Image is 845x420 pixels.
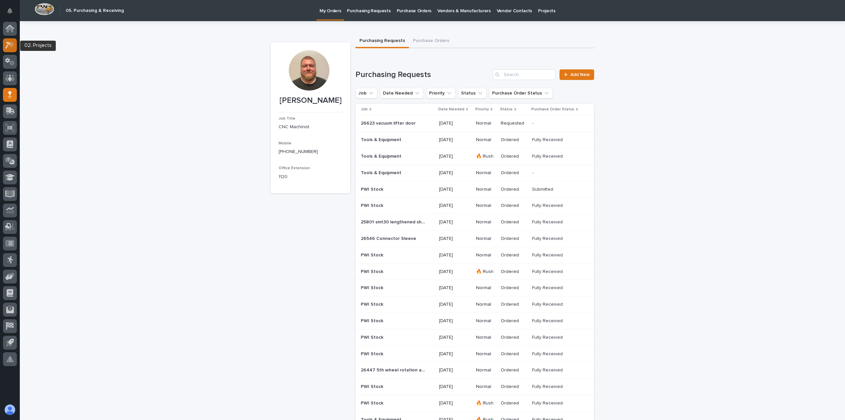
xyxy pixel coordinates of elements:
[439,384,471,390] p: [DATE]
[8,8,17,19] div: Notifications
[355,395,594,411] tr: PWI StockPWI Stock [DATE]🔥 RushOrderedFully ReceivedFully Received
[361,284,385,291] p: PWI Stock
[355,379,594,395] tr: PWI StockPWI Stock [DATE]NormalOrderedFully ReceivedFully Received
[570,72,590,77] span: Add New
[439,203,471,209] p: [DATE]
[355,247,594,263] tr: PWI StockPWI Stock [DATE]NormalOrderedFully ReceivedFully Received
[532,235,564,242] p: Fully Received
[476,137,495,143] p: Normal
[458,88,487,98] button: Status
[476,384,495,390] p: Normal
[361,333,385,340] p: PWI Stock
[532,350,564,357] p: Fully Received
[355,34,409,48] button: Purchasing Requests
[476,302,495,307] p: Normal
[532,169,535,176] p: -
[279,173,342,180] p: 1120
[439,318,471,324] p: [DATE]
[532,399,564,406] p: Fully Received
[501,187,527,192] p: Ordered
[532,251,564,258] p: Fully Received
[532,136,564,143] p: Fully Received
[361,119,417,126] p: 26623 vacuum lifter door
[501,384,527,390] p: Ordered
[439,154,471,159] p: [DATE]
[361,350,385,357] p: PWI Stock
[355,148,594,165] tr: Tools & EquipmentTools & Equipment [DATE]🔥 RushOrderedFully ReceivedFully Received
[361,136,403,143] p: Tools & Equipment
[476,121,495,126] p: Normal
[501,252,527,258] p: Ordered
[355,181,594,198] tr: PWI StockPWI Stock [DATE]NormalOrderedSubmittedSubmitted
[439,269,471,275] p: [DATE]
[361,185,385,192] p: PWI Stock
[501,401,527,406] p: Ordered
[532,317,564,324] p: Fully Received
[476,285,495,291] p: Normal
[361,251,385,258] p: PWI Stock
[559,69,594,80] a: Add New
[476,170,495,176] p: Normal
[501,269,527,275] p: Ordered
[501,219,527,225] p: Ordered
[532,185,555,192] p: Submitted
[532,218,564,225] p: Fully Received
[501,154,527,159] p: Ordered
[361,218,428,225] p: 25801 smt30 lengthened shaft
[426,88,456,98] button: Priority
[532,383,564,390] p: Fully Received
[355,132,594,148] tr: Tools & EquipmentTools & Equipment [DATE]NormalOrderedFully ReceivedFully Received
[476,219,495,225] p: Normal
[361,169,403,176] p: Tools & Equipment
[439,401,471,406] p: [DATE]
[532,284,564,291] p: Fully Received
[279,166,310,170] span: Office Extension
[501,170,527,176] p: Ordered
[439,252,471,258] p: [DATE]
[279,96,342,105] p: [PERSON_NAME]
[493,69,556,80] div: Search
[361,317,385,324] p: PWI Stock
[439,121,471,126] p: [DATE]
[476,401,495,406] p: 🔥 Rush
[475,106,489,113] p: Priority
[279,149,318,154] a: [PHONE_NUMBER]
[355,214,594,231] tr: 25801 smt30 lengthened shaft25801 smt30 lengthened shaft [DATE]NormalOrderedFully ReceivedFully R...
[361,106,368,113] p: Job
[361,202,385,209] p: PWI Stock
[476,187,495,192] p: Normal
[501,367,527,373] p: Ordered
[355,198,594,214] tr: PWI StockPWI Stock [DATE]NormalOrderedFully ReceivedFully Received
[476,252,495,258] p: Normal
[532,333,564,340] p: Fully Received
[439,137,471,143] p: [DATE]
[476,367,495,373] p: Normal
[355,346,594,362] tr: PWI StockPWI Stock [DATE]NormalOrderedFully ReceivedFully Received
[501,335,527,340] p: Ordered
[439,335,471,340] p: [DATE]
[476,351,495,357] p: Normal
[355,115,594,132] tr: 26623 vacuum lifter door26623 vacuum lifter door [DATE]NormalRequested--
[439,219,471,225] p: [DATE]
[355,313,594,329] tr: PWI StockPWI Stock [DATE]NormalOrderedFully ReceivedFully Received
[531,106,574,113] p: Purchase Order Status
[355,88,377,98] button: Job
[361,268,385,275] p: PWI Stock
[355,329,594,346] tr: PWI StockPWI Stock [DATE]NormalOrderedFully ReceivedFully Received
[380,88,423,98] button: Date Needed
[355,263,594,280] tr: PWI StockPWI Stock [DATE]🔥 RushOrderedFully ReceivedFully Received
[361,383,385,390] p: PWI Stock
[532,202,564,209] p: Fully Received
[361,235,418,242] p: 26546 Connector Sleeve
[532,366,564,373] p: Fully Received
[409,34,453,48] button: Purchase Orders
[355,362,594,379] tr: 26447 5th wheel rotation assembly26447 5th wheel rotation assembly [DATE]NormalOrderedFully Recei...
[439,367,471,373] p: [DATE]
[501,318,527,324] p: Ordered
[501,285,527,291] p: Ordered
[439,170,471,176] p: [DATE]
[355,230,594,247] tr: 26546 Connector Sleeve26546 Connector Sleeve [DATE]NormalOrderedFully ReceivedFully Received
[355,280,594,296] tr: PWI StockPWI Stock [DATE]NormalOrderedFully ReceivedFully Received
[476,318,495,324] p: Normal
[279,117,295,121] span: Job Title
